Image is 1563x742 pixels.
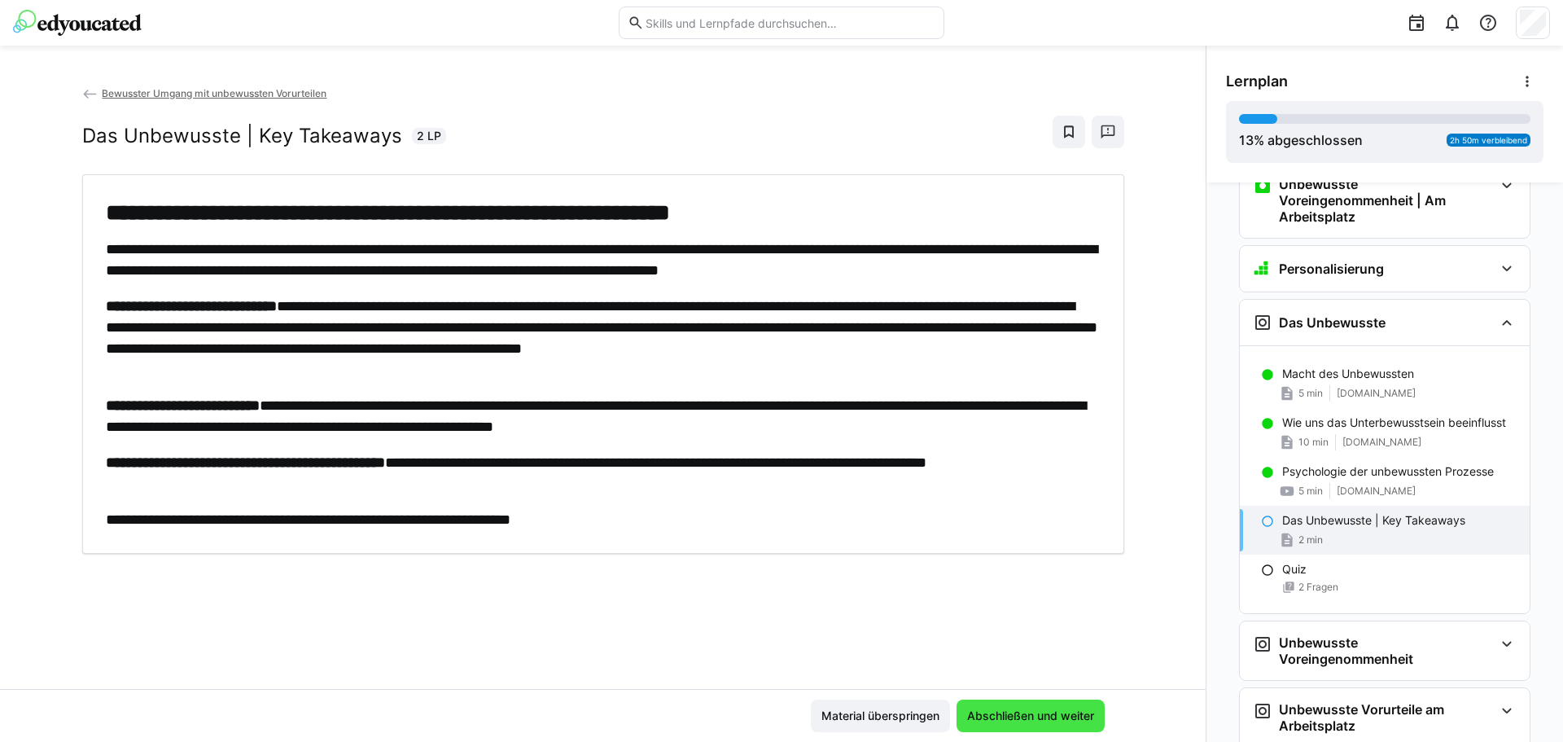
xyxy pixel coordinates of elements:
[82,87,327,99] a: Bewusster Umgang mit unbewussten Vorurteilen
[1282,512,1465,529] p: Das Unbewusste | Key Takeaways
[1337,387,1416,400] span: [DOMAIN_NAME]
[1298,485,1323,498] span: 5 min
[1282,366,1414,382] p: Macht des Unbewussten
[1279,314,1386,331] h3: Das Unbewusste
[1450,135,1527,145] span: 2h 50m verbleibend
[1337,485,1416,498] span: [DOMAIN_NAME]
[1239,132,1254,148] span: 13
[1282,463,1494,480] p: Psychologie der unbewussten Prozesse
[1298,387,1323,400] span: 5 min
[1279,634,1494,667] h3: Unbewusste Voreingenommenheit
[1239,130,1363,150] div: % abgeschlossen
[1298,581,1338,594] span: 2 Fragen
[1282,415,1506,431] p: Wie uns das Unterbewusstsein beeinflusst
[1279,261,1384,277] h3: Personalisierung
[1298,533,1323,547] span: 2 min
[957,700,1105,732] button: Abschließen und weiter
[1282,561,1307,577] p: Quiz
[1279,701,1494,734] h3: Unbewusste Vorurteile am Arbeitsplatz
[811,700,950,732] button: Material überspringen
[417,128,441,144] span: 2 LP
[82,124,402,148] h2: Das Unbewusste | Key Takeaways
[1226,72,1288,90] span: Lernplan
[102,87,326,99] span: Bewusster Umgang mit unbewussten Vorurteilen
[644,15,935,30] input: Skills und Lernpfade durchsuchen…
[1342,436,1421,449] span: [DOMAIN_NAME]
[1298,436,1329,449] span: 10 min
[965,708,1097,724] span: Abschließen und weiter
[819,708,942,724] span: Material überspringen
[1279,176,1494,225] h3: Unbewusste Voreingenommenheit | Am Arbeitsplatz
